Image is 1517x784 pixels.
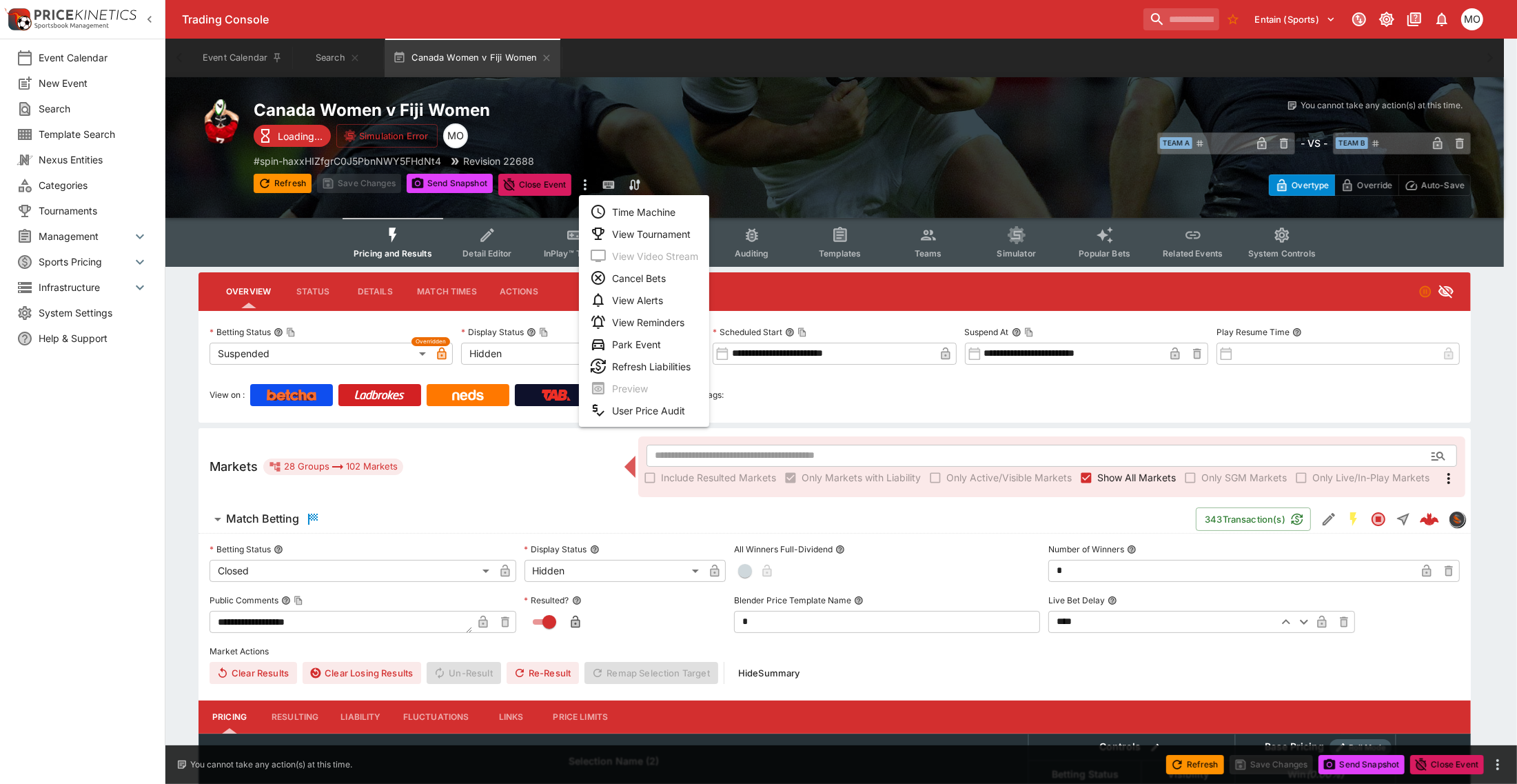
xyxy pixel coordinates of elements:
li: User Price Audit [579,399,709,421]
li: View Reminders [579,311,709,333]
li: Refresh Liabilities [579,355,709,377]
li: View Tournament [579,223,709,245]
li: Time Machine [579,201,709,223]
li: Park Event [579,333,709,355]
li: View Alerts [579,289,709,311]
li: Cancel Bets [579,267,709,289]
